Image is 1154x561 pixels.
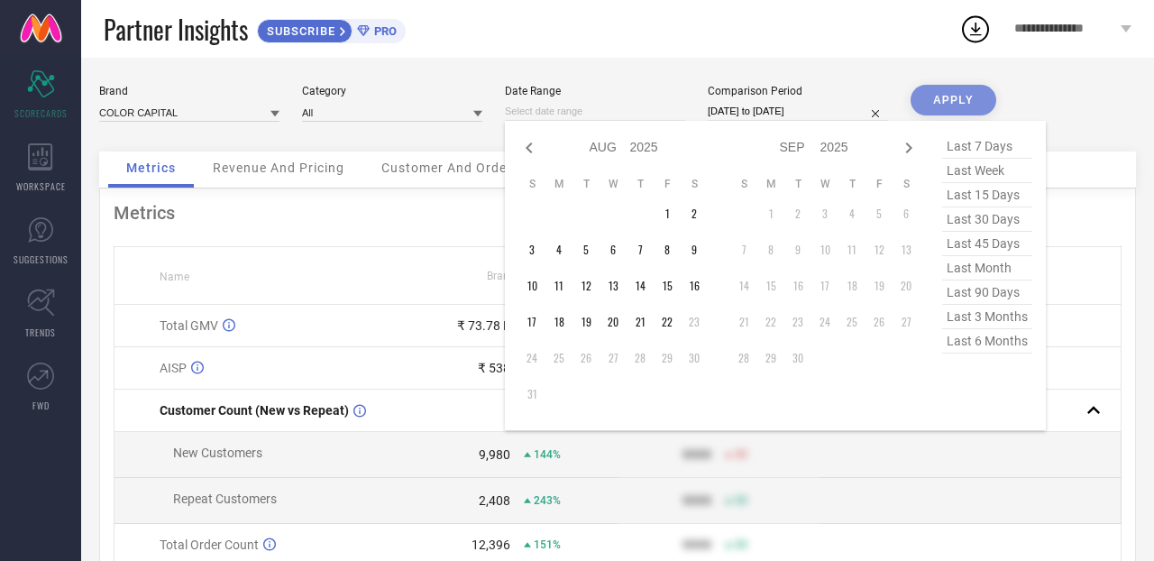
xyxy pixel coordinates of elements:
[757,345,784,372] td: Mon Sep 29 2025
[518,137,540,159] div: Previous month
[518,381,545,408] td: Sun Aug 31 2025
[572,345,600,372] td: Tue Aug 26 2025
[784,200,811,227] td: Tue Sep 02 2025
[681,236,708,263] td: Sat Aug 09 2025
[534,448,561,461] span: 144%
[104,11,248,48] span: Partner Insights
[735,494,747,507] span: 50
[893,177,920,191] th: Saturday
[600,236,627,263] td: Wed Aug 06 2025
[518,236,545,263] td: Sun Aug 03 2025
[865,200,893,227] td: Fri Sep 05 2025
[534,494,561,507] span: 243%
[838,200,865,227] td: Thu Sep 04 2025
[126,161,176,175] span: Metrics
[730,236,757,263] td: Sun Sep 07 2025
[838,308,865,336] td: Thu Sep 25 2025
[757,200,784,227] td: Mon Sep 01 2025
[518,272,545,299] td: Sun Aug 10 2025
[838,177,865,191] th: Thursday
[627,236,654,263] td: Thu Aug 07 2025
[681,177,708,191] th: Saturday
[370,24,397,38] span: PRO
[99,85,279,97] div: Brand
[865,308,893,336] td: Fri Sep 26 2025
[681,200,708,227] td: Sat Aug 02 2025
[730,177,757,191] th: Sunday
[865,236,893,263] td: Fri Sep 12 2025
[735,538,747,551] span: 50
[811,200,838,227] td: Wed Sep 03 2025
[160,271,189,283] span: Name
[487,270,546,282] span: Brand Value
[757,308,784,336] td: Mon Sep 22 2025
[600,345,627,372] td: Wed Aug 27 2025
[942,183,1032,207] span: last 15 days
[14,253,69,266] span: SUGGESTIONS
[682,493,711,508] div: 9999
[518,177,545,191] th: Sunday
[302,85,482,97] div: Category
[160,538,259,552] span: Total Order Count
[173,492,277,506] span: Repeat Customers
[14,106,68,120] span: SCORECARDS
[627,345,654,372] td: Thu Aug 28 2025
[893,272,920,299] td: Sat Sep 20 2025
[811,308,838,336] td: Wed Sep 24 2025
[757,177,784,191] th: Monday
[479,493,510,508] div: 2,408
[518,345,545,372] td: Sun Aug 24 2025
[457,318,510,333] div: ₹ 73.78 L
[627,308,654,336] td: Thu Aug 21 2025
[942,256,1032,280] span: last month
[893,308,920,336] td: Sat Sep 27 2025
[600,308,627,336] td: Wed Aug 20 2025
[505,85,685,97] div: Date Range
[654,345,681,372] td: Fri Aug 29 2025
[518,308,545,336] td: Sun Aug 17 2025
[682,447,711,462] div: 9999
[942,280,1032,305] span: last 90 days
[257,14,406,43] a: SUBSCRIBEPRO
[381,161,519,175] span: Customer And Orders
[681,308,708,336] td: Sat Aug 23 2025
[258,24,340,38] span: SUBSCRIBE
[627,272,654,299] td: Thu Aug 14 2025
[838,236,865,263] td: Thu Sep 11 2025
[959,13,992,45] div: Open download list
[681,272,708,299] td: Sat Aug 16 2025
[572,308,600,336] td: Tue Aug 19 2025
[811,272,838,299] td: Wed Sep 17 2025
[534,538,561,551] span: 151%
[654,272,681,299] td: Fri Aug 15 2025
[545,236,572,263] td: Mon Aug 04 2025
[545,177,572,191] th: Monday
[784,345,811,372] td: Tue Sep 30 2025
[708,102,888,121] input: Select comparison period
[627,177,654,191] th: Thursday
[682,538,711,552] div: 9999
[478,361,510,375] div: ₹ 538
[654,177,681,191] th: Friday
[942,134,1032,159] span: last 7 days
[160,403,349,418] span: Customer Count (New vs Repeat)
[942,159,1032,183] span: last week
[838,272,865,299] td: Thu Sep 18 2025
[942,329,1032,354] span: last 6 months
[32,399,50,412] span: FWD
[865,272,893,299] td: Fri Sep 19 2025
[757,272,784,299] td: Mon Sep 15 2025
[735,448,747,461] span: 50
[942,207,1032,232] span: last 30 days
[600,272,627,299] td: Wed Aug 13 2025
[505,102,685,121] input: Select date range
[942,305,1032,329] span: last 3 months
[865,177,893,191] th: Friday
[545,272,572,299] td: Mon Aug 11 2025
[25,326,56,339] span: TRENDS
[730,272,757,299] td: Sun Sep 14 2025
[654,236,681,263] td: Fri Aug 08 2025
[479,447,510,462] div: 9,980
[213,161,344,175] span: Revenue And Pricing
[730,345,757,372] td: Sun Sep 28 2025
